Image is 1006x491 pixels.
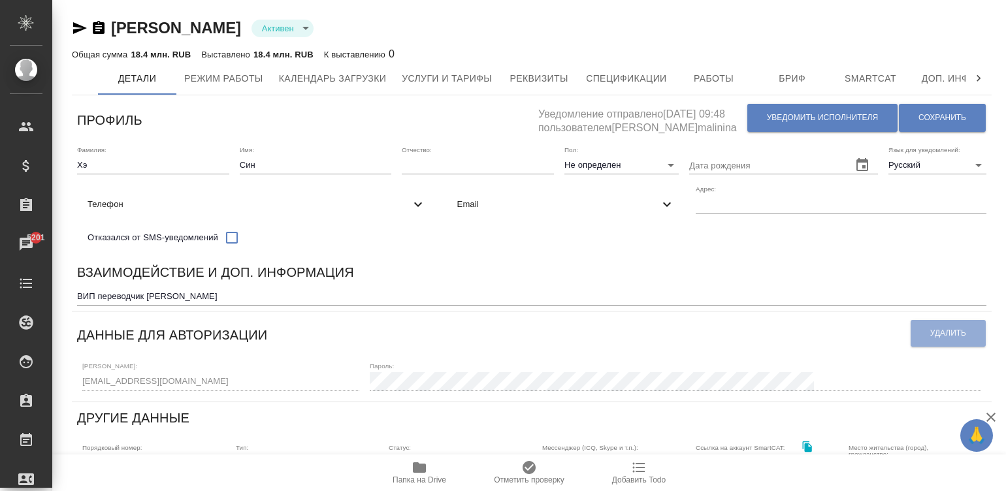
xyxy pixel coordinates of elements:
[849,444,948,457] label: Место жительства (город), гражданство:
[88,198,410,211] span: Телефон
[918,112,966,123] span: Сохранить
[252,20,314,37] div: Активен
[918,71,981,87] span: Доп. инфо
[389,454,521,472] div: Активен
[965,422,988,449] span: 🙏
[494,475,564,484] span: Отметить проверку
[564,146,578,153] label: Пол:
[389,444,411,451] label: Статус:
[82,363,137,370] label: [PERSON_NAME]:
[82,444,142,451] label: Порядковый номер:
[77,110,142,131] h6: Профиль
[761,71,824,87] span: Бриф
[370,363,394,370] label: Пароль:
[899,104,986,132] button: Сохранить
[365,454,474,491] button: Папка на Drive
[253,50,314,59] p: 18.4 млн. RUB
[542,444,638,451] label: Мессенджер (ICQ, Skype и т.п.):
[960,419,993,452] button: 🙏
[696,186,716,193] label: Адрес:
[393,475,446,484] span: Папка на Drive
[839,71,902,87] span: Smartcat
[72,50,131,59] p: Общая сумма
[794,434,820,460] button: Скопировать ссылку
[683,71,745,87] span: Работы
[457,198,660,211] span: Email
[584,454,694,491] button: Добавить Todo
[88,231,218,244] span: Отказался от SMS-уведомлений
[324,46,395,62] div: 0
[564,156,679,174] div: Не определен
[888,146,960,153] label: Язык для уведомлений:
[77,146,106,153] label: Фамилия:
[767,112,878,123] span: Уведомить исполнителя
[888,156,986,174] div: Русский
[72,20,88,36] button: Скопировать ссылку для ЯМессенджера
[77,407,189,428] h6: Другие данные
[279,71,387,87] span: Календарь загрузки
[131,50,191,59] p: 18.4 млн. RUB
[77,262,354,283] h6: Взаимодействие и доп. информация
[236,454,368,472] div: ИП Резидент РФ
[111,19,241,37] a: [PERSON_NAME]
[77,291,986,301] textarea: ВИП переводчик [PERSON_NAME]
[201,50,253,59] p: Выставлено
[324,50,389,59] p: К выставлению
[612,475,666,484] span: Добавить Todo
[106,71,169,87] span: Детали
[236,444,248,451] label: Тип:
[77,190,436,219] div: Телефон
[240,146,254,153] label: Имя:
[402,71,492,87] span: Услуги и тарифы
[77,325,267,345] h6: Данные для авторизации
[747,104,898,132] button: Уведомить исполнителя
[586,71,666,87] span: Спецификации
[3,228,49,261] a: 5201
[19,231,52,244] span: 5201
[508,71,570,87] span: Реквизиты
[447,190,686,219] div: Email
[258,23,298,34] button: Активен
[91,20,106,36] button: Скопировать ссылку
[184,71,263,87] span: Режим работы
[696,444,785,451] label: Ссылка на аккаунт SmartCAT:
[538,101,747,135] h5: Уведомление отправлено [DATE] 09:48 пользователем [PERSON_NAME]malinina
[474,454,584,491] button: Отметить проверку
[402,146,432,153] label: Отчество:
